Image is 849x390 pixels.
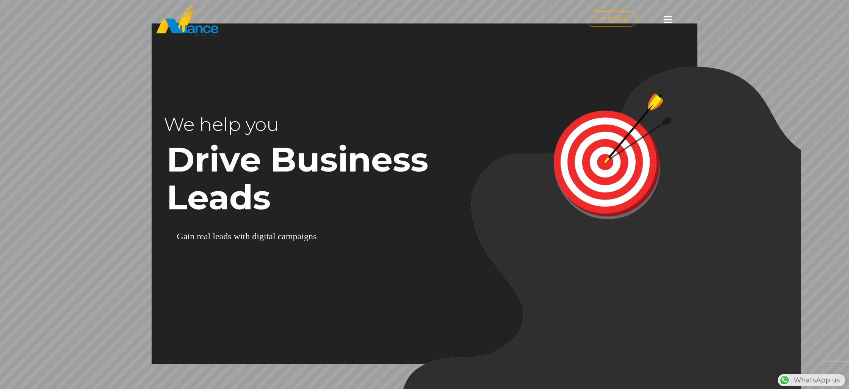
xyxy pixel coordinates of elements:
[301,231,304,242] div: i
[155,4,219,37] img: nuance-qatar_logo
[204,231,208,242] div: a
[304,231,309,242] div: g
[200,231,204,242] div: e
[259,231,264,242] div: g
[778,376,845,384] a: WhatsAppWhatsApp us
[269,231,273,242] div: a
[243,231,246,242] div: t
[183,231,188,242] div: a
[215,231,219,242] div: e
[228,231,231,242] div: s
[219,231,224,242] div: a
[197,231,200,242] div: r
[313,231,316,242] div: s
[190,231,194,242] div: n
[240,231,243,242] div: i
[223,231,228,242] div: d
[257,231,259,242] div: i
[264,231,266,242] div: i
[282,231,286,242] div: a
[155,4,421,37] a: nuance-qatar_logo
[286,231,293,242] div: m
[234,231,240,242] div: w
[213,231,215,242] div: l
[164,106,400,144] rs-layer: We help you
[273,231,276,242] div: l
[167,140,465,216] rs-layer: Drive Business Leads
[266,231,269,242] div: t
[298,231,302,242] div: a
[177,231,183,242] div: G
[596,16,627,22] span: LET'S TALK
[778,374,845,386] div: WhatsApp us
[245,231,250,242] div: h
[208,231,211,242] div: l
[252,231,257,242] div: d
[278,231,282,242] div: c
[293,231,298,242] div: p
[586,11,637,27] a: LET'S TALK
[309,231,313,242] div: n
[779,374,791,386] img: WhatsApp
[188,231,190,242] div: i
